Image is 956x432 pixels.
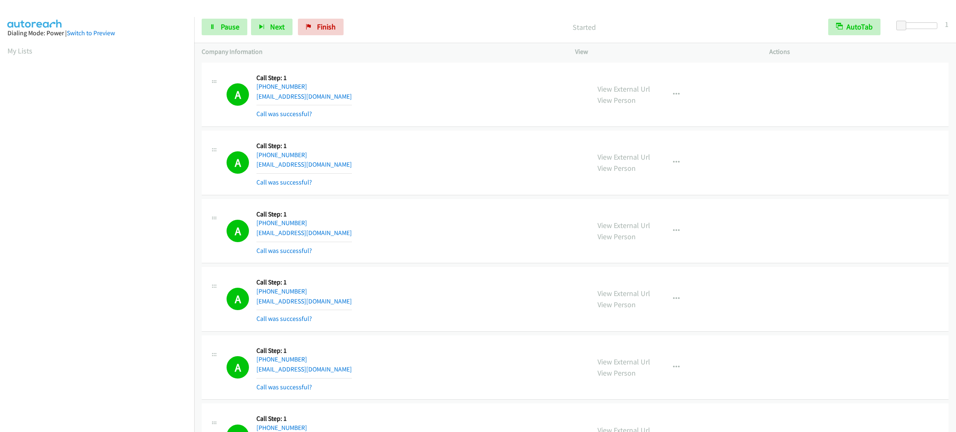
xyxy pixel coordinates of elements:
iframe: Resource Center [932,183,956,249]
a: Switch to Preview [67,29,115,37]
a: [EMAIL_ADDRESS][DOMAIN_NAME] [256,160,352,168]
a: View Person [597,232,636,241]
h5: Call Step: 1 [256,74,352,82]
p: Started [355,22,813,33]
a: View Person [597,95,636,105]
h5: Call Step: 1 [256,347,352,355]
a: View External Url [597,289,650,298]
a: [PHONE_NUMBER] [256,151,307,159]
a: View External Url [597,357,650,366]
a: View Person [597,368,636,378]
a: Call was successful? [256,383,312,391]
a: [PHONE_NUMBER] [256,287,307,295]
a: [PHONE_NUMBER] [256,355,307,363]
span: Next [270,22,285,32]
a: My Lists [7,46,32,56]
a: Call was successful? [256,178,312,186]
a: [PHONE_NUMBER] [256,219,307,227]
button: Next [251,19,293,35]
p: Company Information [202,47,560,57]
h1: A [227,220,249,242]
a: Call was successful? [256,315,312,323]
h5: Call Step: 1 [256,142,352,150]
h5: Call Step: 1 [256,278,352,286]
div: 1 [945,19,949,30]
span: Finish [317,22,336,32]
a: View External Url [597,152,650,162]
a: [EMAIL_ADDRESS][DOMAIN_NAME] [256,92,352,100]
a: View Person [597,300,636,309]
h1: A [227,356,249,379]
a: [EMAIL_ADDRESS][DOMAIN_NAME] [256,229,352,237]
a: View External Url [597,221,650,230]
h5: Call Step: 1 [256,415,352,423]
h1: A [227,151,249,174]
a: [EMAIL_ADDRESS][DOMAIN_NAME] [256,365,352,373]
a: Finish [298,19,344,35]
a: Call was successful? [256,247,312,255]
a: Call was successful? [256,110,312,118]
a: View Person [597,163,636,173]
p: Actions [769,47,949,57]
h1: A [227,83,249,106]
div: Dialing Mode: Power | [7,28,187,38]
h5: Call Step: 1 [256,210,352,218]
a: [PHONE_NUMBER] [256,83,307,90]
span: Pause [221,22,239,32]
a: View External Url [597,84,650,94]
a: Pause [202,19,247,35]
a: [EMAIL_ADDRESS][DOMAIN_NAME] [256,297,352,305]
p: View [575,47,754,57]
a: [PHONE_NUMBER] [256,424,307,432]
button: AutoTab [828,19,880,35]
h1: A [227,288,249,310]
